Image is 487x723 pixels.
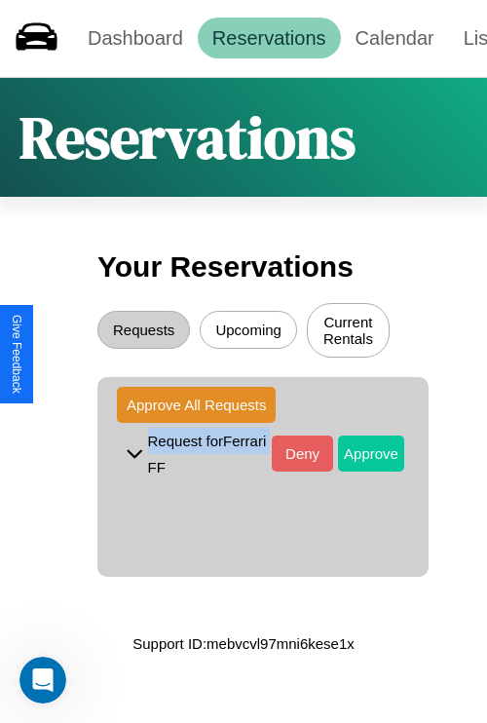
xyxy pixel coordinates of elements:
a: Calendar [341,18,449,58]
a: Dashboard [73,18,198,58]
button: Deny [272,436,333,472]
iframe: Intercom live chat [19,657,66,704]
h3: Your Reservations [97,241,390,293]
button: Requests [97,311,190,349]
button: Approve All Requests [117,387,276,423]
button: Upcoming [200,311,297,349]
button: Approve [338,436,404,472]
p: Request for Ferrari FF [148,428,273,480]
div: Give Feedback [10,315,23,394]
a: Reservations [198,18,341,58]
button: Current Rentals [307,303,390,358]
p: Support ID: mebvcvl97mni6kese1x [132,630,355,657]
h1: Reservations [19,97,356,177]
